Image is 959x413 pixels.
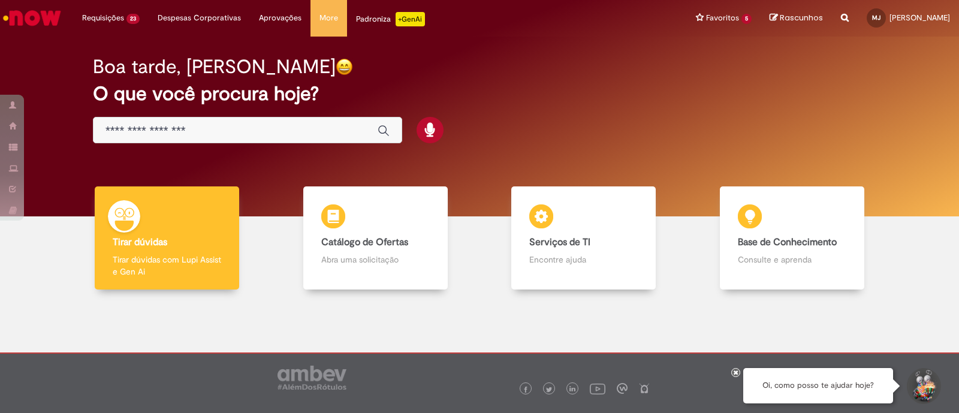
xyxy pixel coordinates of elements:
[706,12,739,24] span: Favoritos
[743,368,893,403] div: Oi, como posso te ajudar hoje?
[259,12,301,24] span: Aprovações
[688,186,897,290] a: Base de Conhecimento Consulte e aprenda
[356,12,425,26] div: Padroniza
[336,58,353,76] img: happy-face.png
[321,236,408,248] b: Catálogo de Ofertas
[529,236,590,248] b: Serviços de TI
[321,254,430,266] p: Abra uma solicitação
[872,14,880,22] span: MJ
[396,12,425,26] p: +GenAi
[278,366,346,390] img: logo_footer_ambev_rotulo_gray.png
[905,368,941,404] button: Iniciar Conversa de Suporte
[82,12,124,24] span: Requisições
[529,254,638,266] p: Encontre ajuda
[590,381,605,396] img: logo_footer_youtube.png
[569,386,575,393] img: logo_footer_linkedin.png
[780,12,823,23] span: Rascunhos
[617,383,628,394] img: logo_footer_workplace.png
[319,12,338,24] span: More
[158,12,241,24] span: Despesas Corporativas
[479,186,688,290] a: Serviços de TI Encontre ajuda
[126,14,140,24] span: 23
[889,13,950,23] span: [PERSON_NAME]
[93,56,336,77] h2: Boa tarde, [PERSON_NAME]
[770,13,823,24] a: Rascunhos
[272,186,480,290] a: Catálogo de Ofertas Abra uma solicitação
[113,236,167,248] b: Tirar dúvidas
[639,383,650,394] img: logo_footer_naosei.png
[1,6,63,30] img: ServiceNow
[546,387,552,393] img: logo_footer_twitter.png
[738,236,837,248] b: Base de Conhecimento
[523,387,529,393] img: logo_footer_facebook.png
[93,83,866,104] h2: O que você procura hoje?
[738,254,846,266] p: Consulte e aprenda
[113,254,221,278] p: Tirar dúvidas com Lupi Assist e Gen Ai
[741,14,752,24] span: 5
[63,186,272,290] a: Tirar dúvidas Tirar dúvidas com Lupi Assist e Gen Ai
